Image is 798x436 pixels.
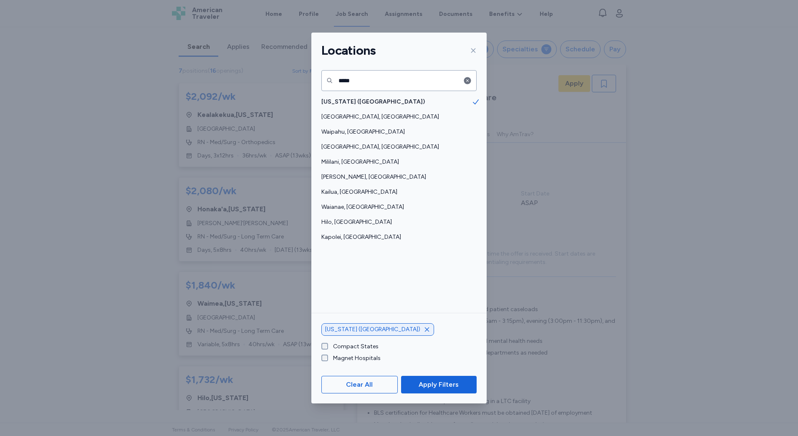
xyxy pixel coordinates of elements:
span: Apply Filters [419,380,459,390]
span: Clear All [346,380,373,390]
label: Magnet Hospitals [328,354,381,362]
h1: Locations [321,43,376,58]
button: Apply Filters [401,376,477,393]
span: Waipahu, [GEOGRAPHIC_DATA] [321,128,472,136]
span: Kapolei, [GEOGRAPHIC_DATA] [321,233,472,241]
span: [PERSON_NAME], [GEOGRAPHIC_DATA] [321,173,472,181]
span: Waianae, [GEOGRAPHIC_DATA] [321,203,472,211]
label: Compact States [328,342,379,351]
span: [GEOGRAPHIC_DATA], [GEOGRAPHIC_DATA] [321,143,472,151]
span: Mililani, [GEOGRAPHIC_DATA] [321,158,472,166]
button: Clear All [321,376,398,393]
span: [US_STATE] ([GEOGRAPHIC_DATA]) [325,325,420,334]
span: Kailua, [GEOGRAPHIC_DATA] [321,188,472,196]
span: [US_STATE] ([GEOGRAPHIC_DATA]) [321,98,472,106]
span: Hilo, [GEOGRAPHIC_DATA] [321,218,472,226]
span: [GEOGRAPHIC_DATA], [GEOGRAPHIC_DATA] [321,113,472,121]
